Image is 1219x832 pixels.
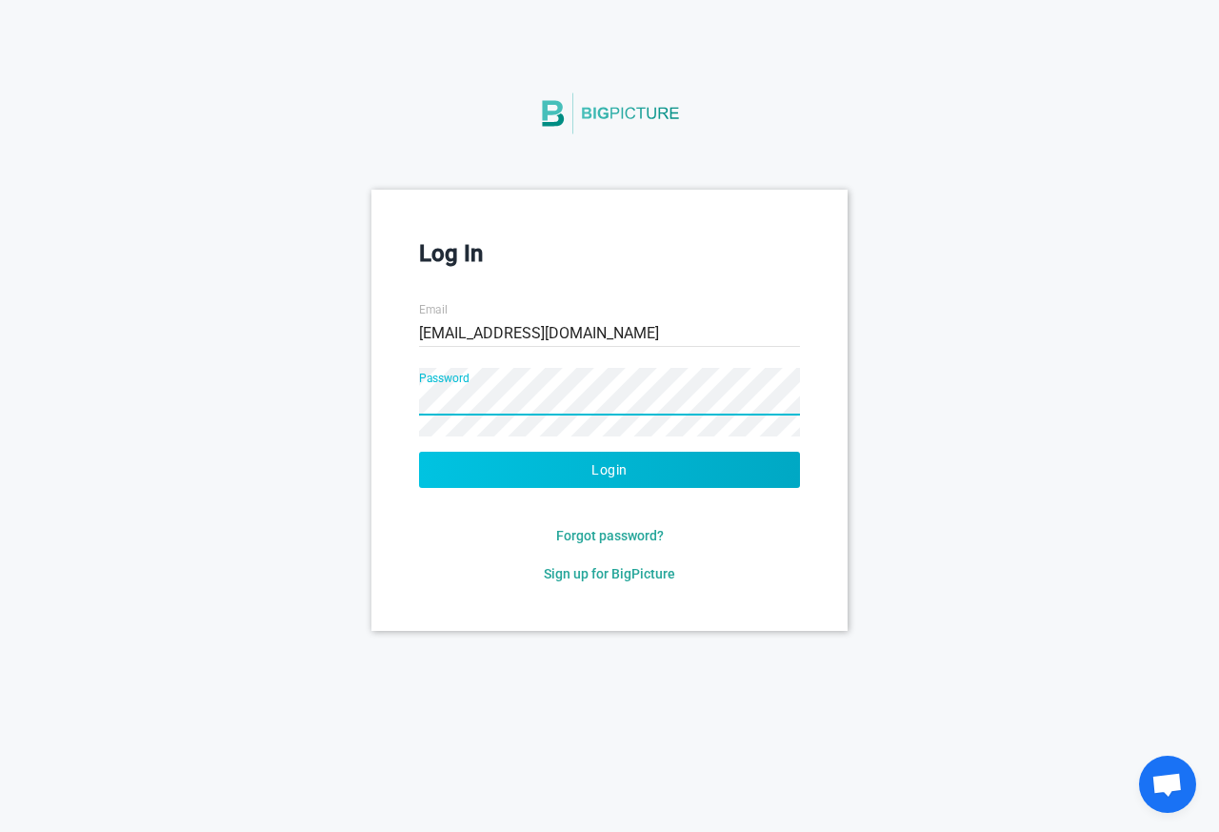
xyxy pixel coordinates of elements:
h3: Log In [419,237,800,270]
span: Forgot password? [556,528,664,543]
span: Sign up for BigPicture [544,566,675,581]
img: BigPicture [538,73,681,153]
button: Login [419,452,800,488]
div: Open chat [1139,756,1196,813]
